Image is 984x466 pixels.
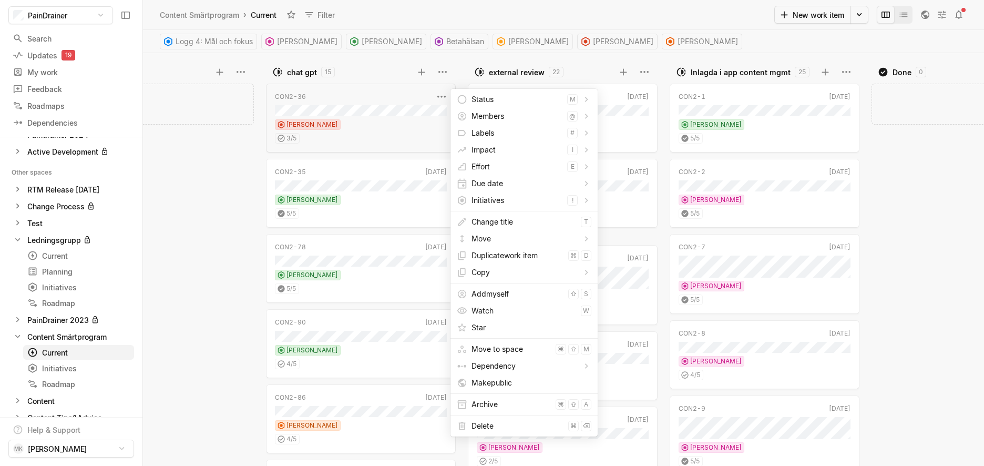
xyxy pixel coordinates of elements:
kbd: ⌫ [581,421,591,431]
kbd: ⌘ [556,399,566,410]
span: Dependency [471,358,578,374]
kbd: ⇧ [568,289,579,299]
span: Move [471,230,578,247]
span: Duplicate work item [471,247,564,264]
span: Star [471,319,591,336]
span: Add myself [471,286,564,302]
kbd: ⇧ [568,344,579,354]
kbd: e [567,161,578,172]
span: Due date [471,175,578,192]
span: Members [471,108,563,125]
kbd: ⌘ [556,344,566,354]
kbd: @ [567,111,578,121]
kbd: ⌘ [568,421,579,431]
kbd: # [567,128,578,138]
span: Initiatives [471,192,563,209]
kbd: ! [567,195,578,206]
span: Labels [471,125,563,141]
span: Move to space [471,341,551,358]
span: Change title [471,214,577,230]
kbd: i [567,145,578,155]
span: Watch [471,302,577,319]
span: Effort [471,158,563,175]
span: Archive [471,396,551,413]
span: Make public [471,378,512,387]
span: Status [471,91,563,108]
kbd: w [581,306,591,316]
span: Copy [471,264,578,281]
kbd: s [581,289,591,299]
kbd: a [581,399,591,410]
kbd: m [567,94,578,105]
kbd: t [581,217,591,227]
span: Delete [471,418,564,434]
kbd: m [581,344,591,354]
kbd: d [581,250,591,261]
kbd: ⌘ [568,250,579,261]
span: Impact [471,141,563,158]
kbd: ⇧ [568,399,579,410]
